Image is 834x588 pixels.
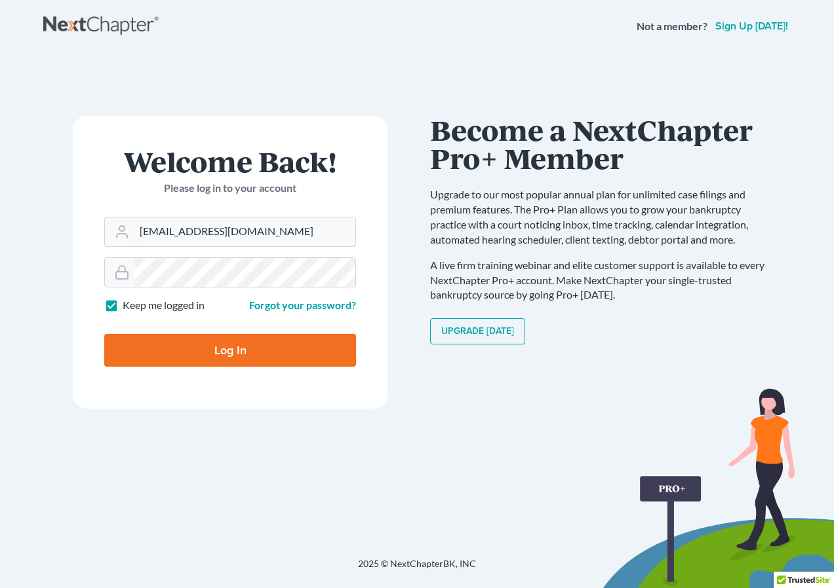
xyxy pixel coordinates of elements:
[249,299,356,311] a: Forgot your password?
[134,217,355,246] input: Email Address
[123,298,205,313] label: Keep me logged in
[430,318,525,344] a: Upgrade [DATE]
[104,181,356,196] p: Please log in to your account
[104,147,356,175] h1: Welcome Back!
[637,19,707,34] strong: Not a member?
[104,334,356,367] input: Log In
[430,187,778,247] p: Upgrade to our most popular annual plan for unlimited case filings and premium features. The Pro+...
[430,258,778,303] p: A live firm training webinar and elite customer support is available to every NextChapter Pro+ ac...
[43,557,791,581] div: 2025 © NextChapterBK, INC
[430,116,778,172] h1: Become a NextChapter Pro+ Member
[713,21,791,31] a: Sign up [DATE]!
